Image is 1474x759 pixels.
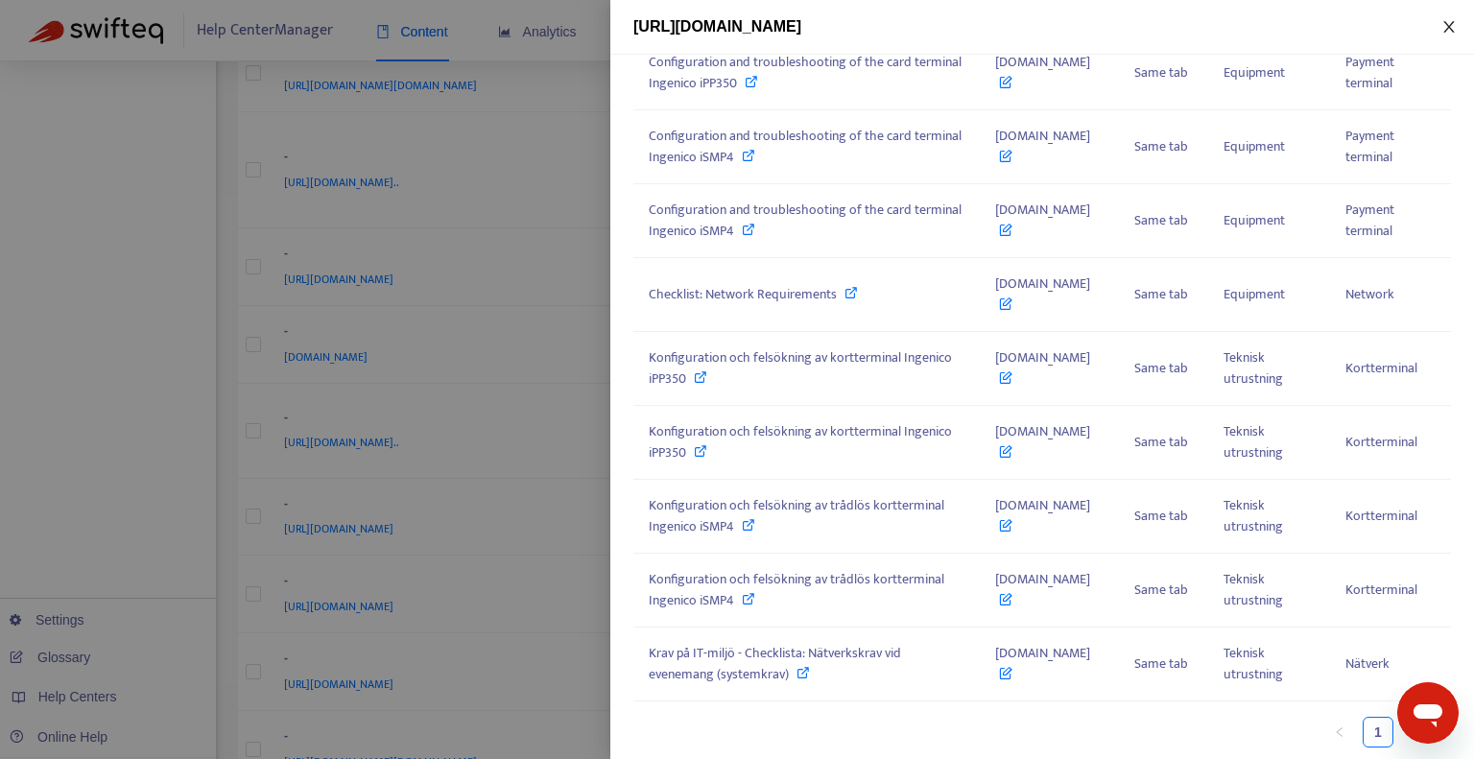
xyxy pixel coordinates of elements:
span: Krav på IT-miljö - Checklista: Nätverkskrav vid evenemang (systemkrav) [649,642,901,685]
span: left [1334,726,1345,738]
span: [DOMAIN_NAME] [995,642,1090,685]
span: Same tab [1134,431,1188,453]
span: [URL][DOMAIN_NAME] [633,18,801,35]
span: Equipment [1224,61,1285,83]
span: Payment terminal [1345,125,1394,168]
span: Same tab [1134,652,1188,675]
span: Kortterminal [1345,505,1417,527]
button: left [1324,717,1355,747]
span: Same tab [1134,579,1188,601]
span: Konfiguration och felsökning av kortterminal Ingenico iPP350 [649,346,952,390]
span: Same tab [1134,357,1188,379]
span: [DOMAIN_NAME] [995,420,1090,463]
span: Kortterminal [1345,579,1417,601]
span: Equipment [1224,135,1285,157]
span: Network [1345,283,1394,305]
li: Next Page [1401,717,1432,747]
span: Teknisk utrustning [1224,568,1283,611]
span: [DOMAIN_NAME] [995,494,1090,537]
span: [DOMAIN_NAME] [995,51,1090,94]
span: Same tab [1134,61,1188,83]
li: 1 [1363,717,1393,747]
span: Teknisk utrustning [1224,420,1283,463]
span: Same tab [1134,283,1188,305]
span: Checklist: Network Requirements [649,283,837,305]
span: Payment terminal [1345,199,1394,242]
span: Configuration and troubleshooting of the card terminal Ingenico iSMP4 [649,199,962,242]
span: Configuration and troubleshooting of the card terminal Ingenico iPP350 [649,51,962,94]
span: Kortterminal [1345,431,1417,453]
span: Configuration and troubleshooting of the card terminal Ingenico iSMP4 [649,125,962,168]
span: close [1441,19,1457,35]
span: Teknisk utrustning [1224,346,1283,390]
li: Previous Page [1324,717,1355,747]
span: [DOMAIN_NAME] [995,125,1090,168]
span: Kortterminal [1345,357,1417,379]
span: Equipment [1224,209,1285,231]
a: 1 [1364,718,1392,747]
span: Same tab [1134,505,1188,527]
iframe: Knap til at åbne messaging-vindue [1397,682,1459,744]
button: Close [1436,18,1462,36]
span: [DOMAIN_NAME] [995,199,1090,242]
span: Same tab [1134,209,1188,231]
span: [DOMAIN_NAME] [995,568,1090,611]
span: Nätverk [1345,652,1390,675]
span: Teknisk utrustning [1224,494,1283,537]
span: Same tab [1134,135,1188,157]
button: right [1401,717,1432,747]
span: [DOMAIN_NAME] [995,346,1090,390]
span: Equipment [1224,283,1285,305]
span: Teknisk utrustning [1224,642,1283,685]
span: Konfiguration och felsökning av kortterminal Ingenico iPP350 [649,420,952,463]
span: Konfiguration och felsökning av trådlös kortterminal Ingenico iSMP4 [649,568,944,611]
span: [DOMAIN_NAME] [995,273,1090,316]
span: Konfiguration och felsökning av trådlös kortterminal Ingenico iSMP4 [649,494,944,537]
span: Payment terminal [1345,51,1394,94]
